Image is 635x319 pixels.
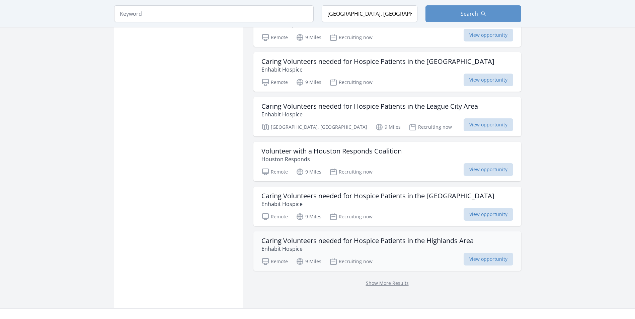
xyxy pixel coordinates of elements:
p: Remote [261,78,288,86]
p: 9 Miles [296,33,321,41]
p: Recruiting now [409,123,452,131]
p: 9 Miles [296,213,321,221]
h3: Caring Volunteers needed for Hospice Patients in the [GEOGRAPHIC_DATA] [261,192,494,200]
p: Recruiting now [329,78,373,86]
p: 9 Miles [296,78,321,86]
p: Remote [261,257,288,265]
p: 9 Miles [375,123,401,131]
span: View opportunity [464,163,513,176]
span: View opportunity [464,208,513,221]
p: Remote [261,33,288,41]
span: View opportunity [464,29,513,41]
p: Recruiting now [329,257,373,265]
p: Recruiting now [329,33,373,41]
span: View opportunity [464,253,513,265]
p: Houston Responds [261,155,402,163]
input: Keyword [114,5,314,22]
p: 9 Miles [296,168,321,176]
p: Enhabit Hospice [261,245,474,253]
p: Enhabit Hospice [261,66,494,74]
p: Recruiting now [329,168,373,176]
p: Remote [261,168,288,176]
a: Caring Volunteers needed for Hospice Patients in the League City Area Enhabit Hospice [GEOGRAPHIC... [253,97,521,136]
span: View opportunity [464,118,513,131]
p: 9 Miles [296,257,321,265]
a: Caring Volunteers needed for Hospice Patients in the [GEOGRAPHIC_DATA] Enhabit Hospice Remote 9 M... [253,187,521,226]
h3: Caring Volunteers needed for Hospice Patients in the [GEOGRAPHIC_DATA] [261,58,494,66]
p: Enhabit Hospice [261,110,478,118]
p: Remote [261,213,288,221]
a: Caring Volunteers needed for Hospice Patients in the [GEOGRAPHIC_DATA] Enhabit Hospice Remote 9 M... [253,52,521,92]
span: Search [461,10,478,18]
span: View opportunity [464,74,513,86]
button: Search [425,5,521,22]
p: [GEOGRAPHIC_DATA], [GEOGRAPHIC_DATA] [261,123,367,131]
a: Volunteer with a Houston Responds Coalition Houston Responds Remote 9 Miles Recruiting now View o... [253,142,521,181]
h3: Volunteer with a Houston Responds Coalition [261,147,402,155]
input: Location [322,5,417,22]
a: Caring Volunteers needed for Hospice Patients in the Highlands Area Enhabit Hospice Remote 9 Mile... [253,231,521,271]
p: Enhabit Hospice [261,200,494,208]
a: Show More Results [366,280,409,286]
h3: Caring Volunteers needed for Hospice Patients in the Highlands Area [261,237,474,245]
h3: Caring Volunteers needed for Hospice Patients in the League City Area [261,102,478,110]
p: Recruiting now [329,213,373,221]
